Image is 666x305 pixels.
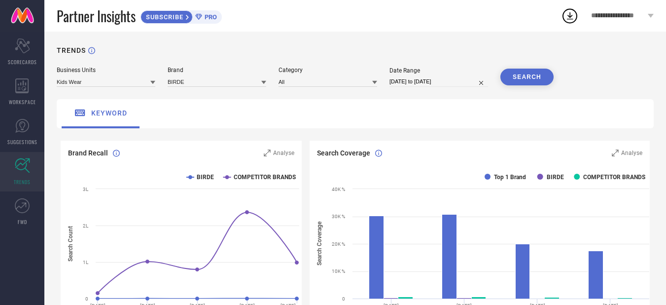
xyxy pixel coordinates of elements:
[273,150,294,156] span: Analyse
[67,226,74,262] tspan: Search Count
[317,149,370,157] span: Search Coverage
[83,223,89,229] text: 2L
[500,69,554,85] button: SEARCH
[18,218,27,226] span: FWD
[546,174,563,181] text: BIRDE
[316,222,323,266] tspan: Search Coverage
[332,241,345,247] text: 20K %
[197,174,214,181] text: BIRDE
[8,58,37,66] span: SCORECARDS
[389,76,488,87] input: Select date range
[234,174,296,181] text: COMPETITOR BRANDS
[57,67,155,74] div: Business Units
[83,260,89,265] text: 1L
[561,7,579,25] div: Open download list
[202,13,217,21] span: PRO
[332,214,345,219] text: 30K %
[612,150,619,156] svg: Zoom
[279,67,377,74] div: Category
[332,268,345,274] text: 10K %
[14,178,31,186] span: TRENDS
[9,98,36,106] span: WORKSPACE
[264,150,271,156] svg: Zoom
[141,13,186,21] span: SUBSCRIBE
[342,296,345,302] text: 0
[583,174,645,181] text: COMPETITOR BRANDS
[389,67,488,74] div: Date Range
[168,67,266,74] div: Brand
[140,8,222,24] a: SUBSCRIBEPRO
[91,109,127,117] span: keyword
[83,187,89,192] text: 3L
[57,6,136,26] span: Partner Insights
[85,296,88,302] text: 0
[57,46,86,54] h1: TRENDS
[68,149,108,157] span: Brand Recall
[621,150,642,156] span: Analyse
[332,187,345,192] text: 40K %
[7,138,37,146] span: SUGGESTIONS
[494,174,526,181] text: Top 1 Brand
